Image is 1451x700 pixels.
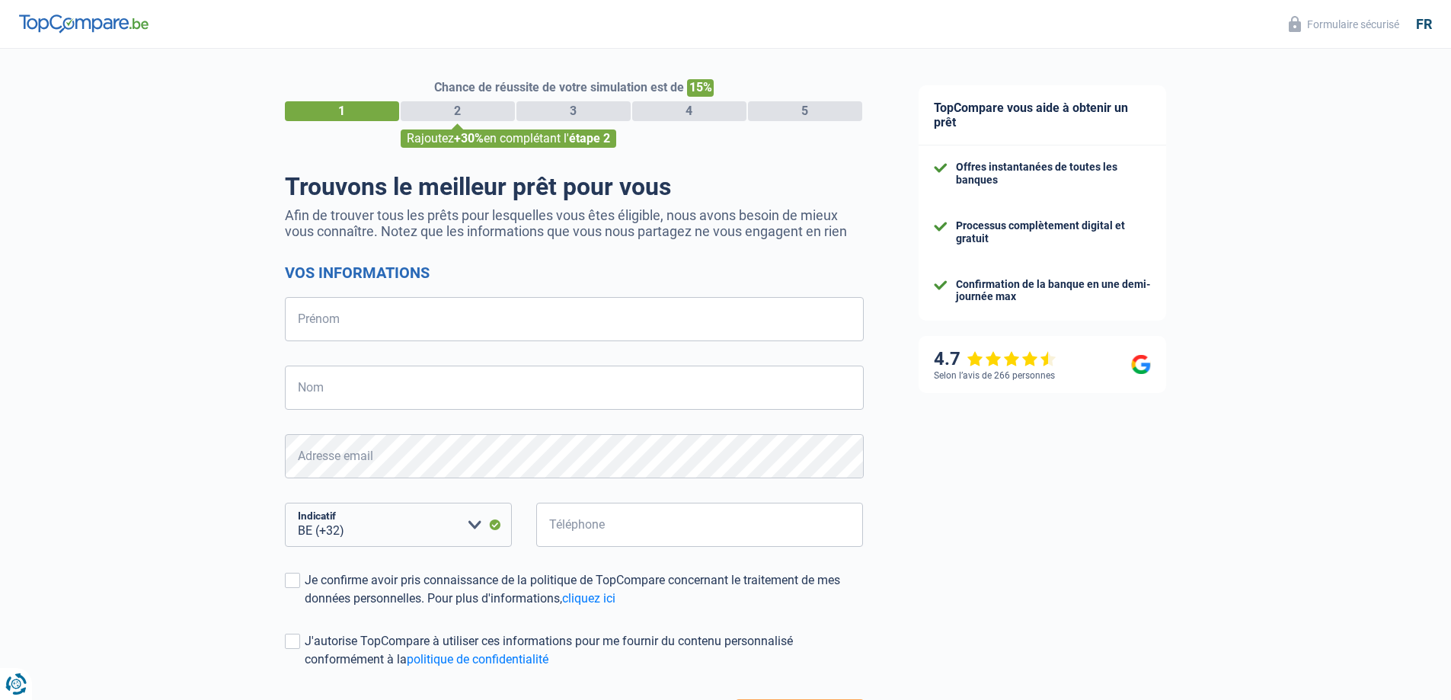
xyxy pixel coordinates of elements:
div: 1 [285,101,399,121]
div: Confirmation de la banque en une demi-journée max [956,278,1151,304]
div: Offres instantanées de toutes les banques [956,161,1151,187]
div: Selon l’avis de 266 personnes [934,370,1055,381]
span: Chance de réussite de votre simulation est de [434,80,684,94]
div: J'autorise TopCompare à utiliser ces informations pour me fournir du contenu personnalisé conform... [305,632,864,669]
a: cliquez ici [562,591,615,606]
div: 5 [748,101,862,121]
div: 2 [401,101,515,121]
div: Rajoutez en complétant l' [401,129,616,148]
div: 3 [516,101,631,121]
a: politique de confidentialité [407,652,548,666]
button: Formulaire sécurisé [1280,11,1408,37]
div: fr [1416,16,1432,33]
div: 4.7 [934,348,1056,370]
p: Afin de trouver tous les prêts pour lesquelles vous êtes éligible, nous avons besoin de mieux vou... [285,207,864,239]
span: étape 2 [569,131,610,145]
div: TopCompare vous aide à obtenir un prêt [919,85,1166,145]
span: +30% [454,131,484,145]
h1: Trouvons le meilleur prêt pour vous [285,172,864,201]
span: 15% [687,79,714,97]
img: TopCompare Logo [19,14,149,33]
input: 401020304 [536,503,864,547]
h2: Vos informations [285,264,864,282]
div: Processus complètement digital et gratuit [956,219,1151,245]
div: 4 [632,101,746,121]
div: Je confirme avoir pris connaissance de la politique de TopCompare concernant le traitement de mes... [305,571,864,608]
